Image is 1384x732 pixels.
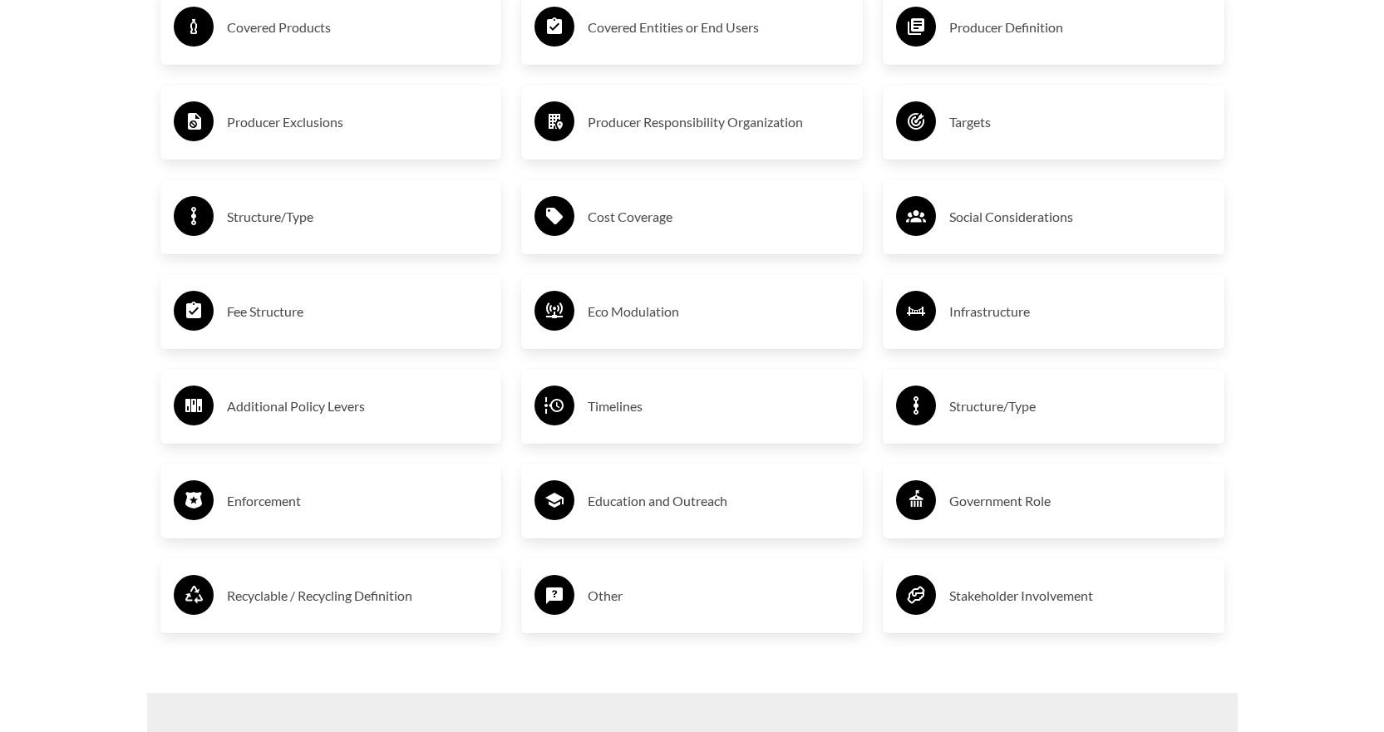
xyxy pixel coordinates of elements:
[227,582,489,609] h3: Recyclable / Recycling Definition
[949,582,1211,609] h3: Stakeholder Involvement
[588,582,850,609] h3: Other
[227,14,489,41] h3: Covered Products
[949,393,1211,420] h3: Structure/Type
[949,14,1211,41] h3: Producer Definition
[588,204,850,230] h3: Cost Coverage
[227,298,489,325] h3: Fee Structure
[227,488,489,514] h3: Enforcement
[227,109,489,135] h3: Producer Exclusions
[588,393,850,420] h3: Timelines
[949,109,1211,135] h3: Targets
[588,14,850,41] h3: Covered Entities or End Users
[227,393,489,420] h3: Additional Policy Levers
[588,488,850,514] h3: Education and Outreach
[588,109,850,135] h3: Producer Responsibility Organization
[949,204,1211,230] h3: Social Considerations
[588,298,850,325] h3: Eco Modulation
[227,204,489,230] h3: Structure/Type
[949,298,1211,325] h3: Infrastructure
[949,488,1211,514] h3: Government Role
